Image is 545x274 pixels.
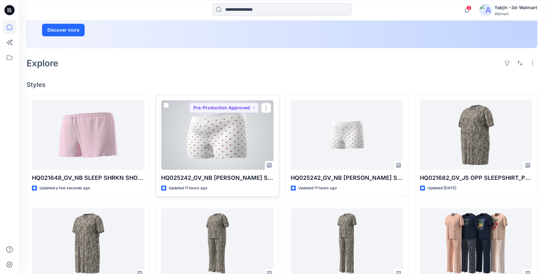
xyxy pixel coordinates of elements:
[39,185,90,192] p: Updated a few seconds ago
[466,5,471,10] span: 2
[427,185,456,192] p: Updated [DATE]
[494,4,537,11] div: Yakjin -3d-Walmart
[494,11,537,16] div: Walmart
[161,174,273,182] p: HQ025242_GV_NB [PERSON_NAME] SET_BOXER SHORT PLUS
[161,100,273,170] a: HQ025242_GV_NB CAMI BOXER SET_BOXER SHORT PLUS
[32,174,144,182] p: HQ021648_GV_NB SLEEP SHRKN SHORT SET_SHORT
[42,24,85,36] button: Discover more
[169,185,207,192] p: Updated 11 hours ago
[291,174,403,182] p: HQ025242_GV_NB [PERSON_NAME] SET_BOXER SHORT
[479,4,492,16] img: avatar
[27,58,58,68] h2: Explore
[291,100,403,170] a: HQ025242_GV_NB CAMI BOXER SET_BOXER SHORT
[27,81,537,88] h4: Styles
[420,100,532,170] a: HQ021682_GV_JS OPP SLEEPSHIRT_PLUS
[32,100,144,170] a: HQ021648_GV_NB SLEEP SHRKN SHORT SET_SHORT
[42,24,184,36] a: Discover more
[420,174,532,182] p: HQ021682_GV_JS OPP SLEEPSHIRT_PLUS
[298,185,337,192] p: Updated 11 hours ago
